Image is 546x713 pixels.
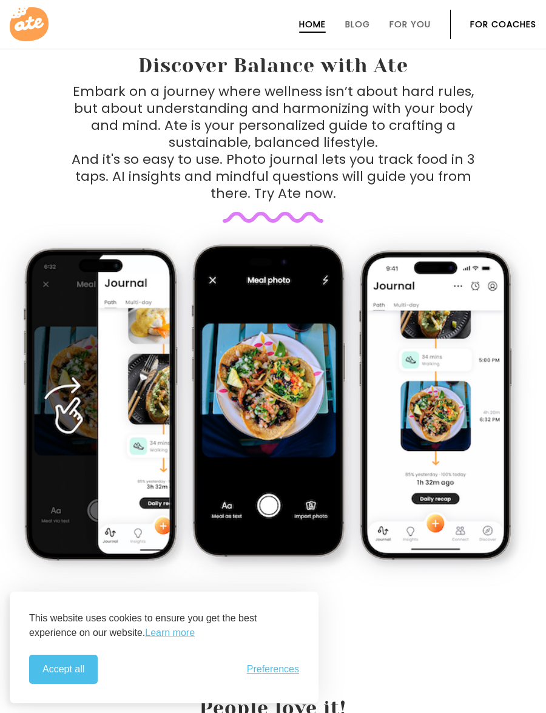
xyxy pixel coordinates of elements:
a: Learn more [145,626,195,640]
a: For You [389,19,431,29]
h2: Discover Balance with Ate [15,54,531,78]
a: Home [299,19,326,29]
img: App screenshot [22,246,188,570]
a: Blog [345,19,370,29]
p: This website uses cookies to ensure you get the best experience on our website. [29,611,299,640]
img: App screenshot [358,248,524,571]
button: Toggle preferences [247,664,299,675]
img: App screenshot [190,242,356,571]
span: Preferences [247,664,299,675]
p: Embark on a journey where wellness isn’t about hard rules, but about understanding and harmonizin... [72,83,474,202]
a: For Coaches [470,19,536,29]
button: Accept all cookies [29,655,98,684]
